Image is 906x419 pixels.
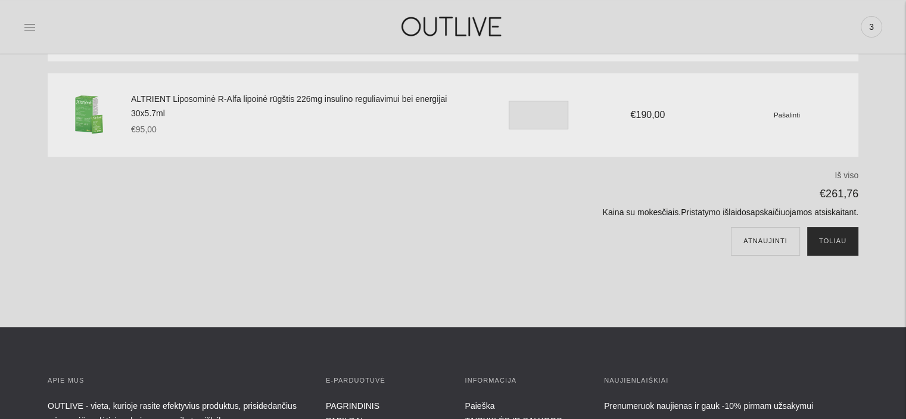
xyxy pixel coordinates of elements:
[604,399,858,414] div: Prenumeruok naujienas ir gauk -10% pirmam užsakymui
[731,227,800,256] button: Atnaujinti
[774,111,800,119] small: Pašalinti
[60,85,119,145] img: ALTRIENT Liposominė R-Alfa lipoinė rūgštis 226mg insulino reguliavimui bei energijai 30x5.7ml
[326,401,379,411] a: PAGRINDINIS
[331,169,858,183] p: Iš viso
[604,375,858,387] h3: Naujienlaiškiai
[331,185,858,203] p: €261,76
[509,101,568,129] input: Translation missing: en.cart.general.item_quantity
[863,18,880,35] span: 3
[774,110,800,119] a: Pašalinti
[326,375,441,387] h3: E-parduotuvė
[588,107,707,123] div: €190,00
[681,207,751,217] a: Pristatymo išlaidos
[807,227,858,256] button: Toliau
[131,123,477,137] div: €95,00
[861,14,882,40] a: 3
[131,92,477,121] a: ALTRIENT Liposominė R-Alfa lipoinė rūgštis 226mg insulino reguliavimui bei energijai 30x5.7ml
[48,375,302,387] h3: APIE MUS
[378,6,527,47] img: OUTLIVE
[465,401,495,411] a: Paieška
[331,206,858,220] p: Kaina su mokesčiais. apskaičiuojamos atsiskaitant.
[465,375,581,387] h3: INFORMACIJA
